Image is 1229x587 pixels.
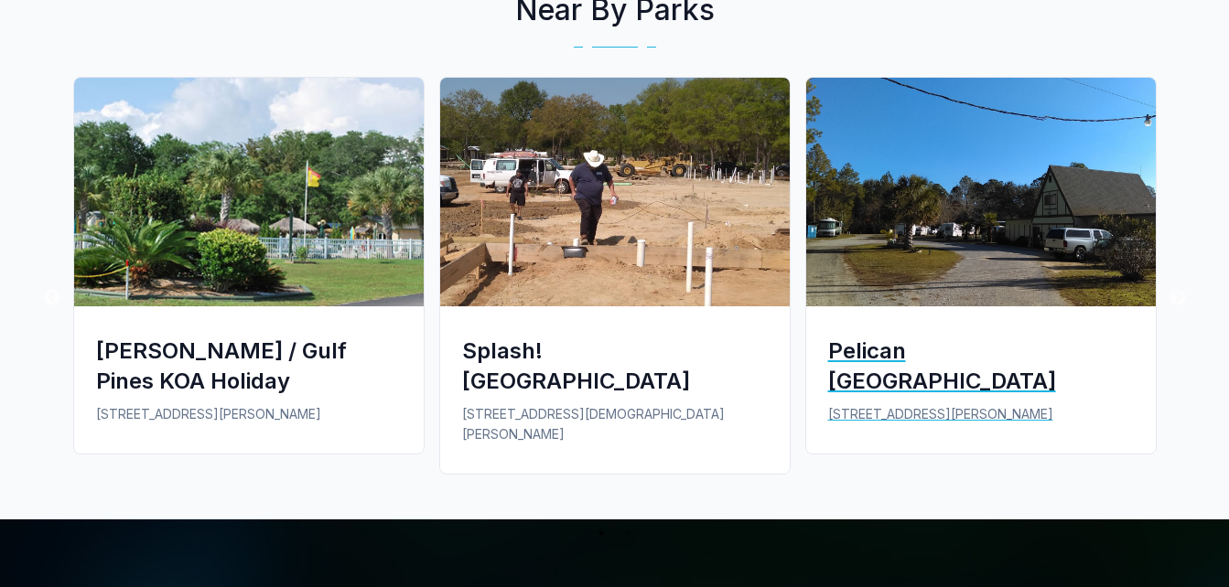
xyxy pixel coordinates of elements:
p: [STREET_ADDRESS][PERSON_NAME] [96,404,402,424]
p: [STREET_ADDRESS][DEMOGRAPHIC_DATA][PERSON_NAME] [462,404,768,444]
p: [STREET_ADDRESS][PERSON_NAME] [828,404,1134,424]
button: 1 [592,524,610,542]
a: Milton / Gulf Pines KOA Holiday[PERSON_NAME] / Gulf Pines KOA Holiday[STREET_ADDRESS][PERSON_NAME] [66,77,432,468]
img: Milton / Gulf Pines KOA Holiday [74,78,424,306]
button: Previous [43,289,61,307]
a: Splash! RV Resort & WaterparkSplash! [GEOGRAPHIC_DATA][STREET_ADDRESS][DEMOGRAPHIC_DATA][PERSON_N... [432,77,798,488]
a: Pelican Palms RV ParkPelican [GEOGRAPHIC_DATA][STREET_ADDRESS][PERSON_NAME] [798,77,1164,468]
div: [PERSON_NAME] / Gulf Pines KOA Holiday [96,336,402,396]
button: 2 [620,524,638,542]
div: Pelican [GEOGRAPHIC_DATA] [828,336,1134,396]
button: Next [1169,289,1187,307]
img: Splash! RV Resort & Waterpark [440,78,790,306]
img: Pelican Palms RV Park [806,78,1156,306]
div: Splash! [GEOGRAPHIC_DATA] [462,336,768,396]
